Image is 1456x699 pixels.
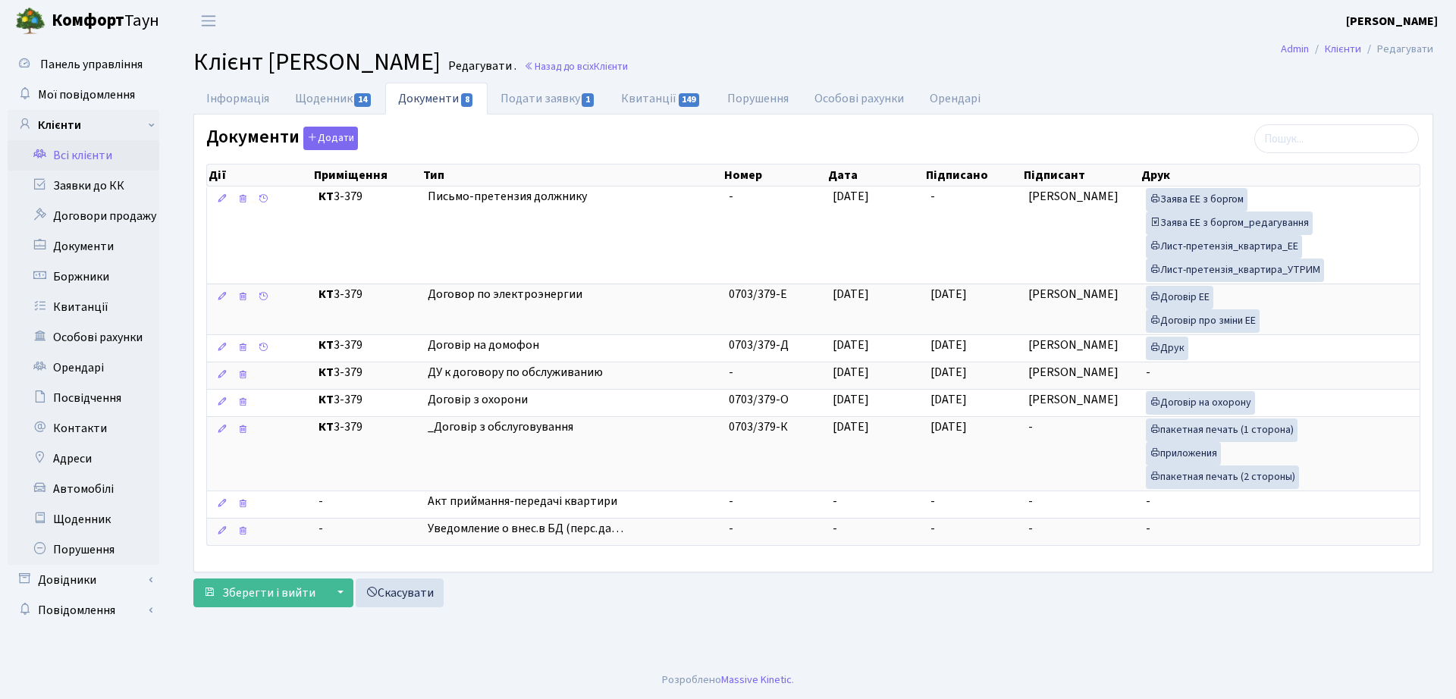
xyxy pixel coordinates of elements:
[428,493,717,510] span: Акт приймання-передачі квартири
[729,364,733,381] span: -
[385,83,487,114] a: Документи
[422,165,723,186] th: Тип
[428,520,717,538] span: Уведомление о внес.в БД (перс.да…
[488,83,608,114] a: Подати заявку
[729,493,733,509] span: -
[282,83,385,114] a: Щоденник
[8,80,159,110] a: Мої повідомлення
[917,83,993,114] a: Орендарі
[318,364,334,381] b: КТ
[833,364,869,381] span: [DATE]
[318,391,416,409] span: 3-379
[930,391,967,408] span: [DATE]
[318,364,416,381] span: 3-379
[729,391,789,408] span: 0703/379-О
[729,520,733,537] span: -
[318,337,416,354] span: 3-379
[833,286,869,302] span: [DATE]
[1146,212,1313,235] a: Заява ЕЕ з боргом_редагування
[1146,235,1302,259] a: Лист-претензія_квартира_ЕЕ
[8,383,159,413] a: Посвідчення
[1346,13,1438,30] b: [PERSON_NAME]
[461,93,473,107] span: 8
[303,127,358,150] button: Документи
[1146,364,1150,381] span: -
[524,59,628,74] a: Назад до всіхКлієнти
[8,413,159,444] a: Контакти
[428,364,717,381] span: ДУ к договору по обслуживанию
[930,337,967,353] span: [DATE]
[714,83,802,114] a: Порушення
[729,286,787,302] span: 0703/379-Е
[445,59,516,74] small: Редагувати .
[582,93,594,107] span: 1
[833,337,869,353] span: [DATE]
[318,286,416,303] span: 3-379
[833,418,869,435] span: [DATE]
[428,286,717,303] span: Договор по электроэнергии
[833,520,837,537] span: -
[8,534,159,565] a: Порушення
[300,124,358,151] a: Додати
[1146,520,1150,537] span: -
[833,391,869,408] span: [DATE]
[924,165,1022,186] th: Підписано
[8,262,159,292] a: Боржники
[8,474,159,504] a: Автомобілі
[428,391,717,409] span: Договір з охорони
[1146,442,1221,465] a: приложения
[8,201,159,231] a: Договори продажу
[222,585,315,601] span: Зберегти і вийти
[190,8,227,33] button: Переключити навігацію
[1028,337,1119,353] span: [PERSON_NAME]
[1146,337,1188,360] a: Друк
[930,364,967,381] span: [DATE]
[8,140,159,171] a: Всі клієнти
[38,86,135,103] span: Мої повідомлення
[318,418,334,435] b: КТ
[318,337,334,353] b: КТ
[1140,165,1420,186] th: Друк
[1028,188,1119,205] span: [PERSON_NAME]
[318,286,334,302] b: КТ
[318,391,334,408] b: КТ
[930,520,935,537] span: -
[1146,259,1324,282] a: Лист-претензія_квартира_УТРИМ
[1325,41,1361,57] a: Клієнти
[1146,286,1213,309] a: Договір ЕЕ
[930,188,935,205] span: -
[193,83,282,114] a: Інформація
[1146,188,1247,212] a: Заява ЕЕ з боргом
[206,127,358,150] label: Документи
[721,672,792,688] a: Massive Kinetic
[930,493,935,509] span: -
[1254,124,1419,153] input: Пошук...
[52,8,159,34] span: Таун
[827,165,924,186] th: Дата
[8,565,159,595] a: Довідники
[354,93,371,107] span: 14
[729,418,788,435] span: 0703/379-К
[729,337,789,353] span: 0703/379-Д
[318,418,416,436] span: 3-379
[8,171,159,201] a: Заявки до КК
[193,45,441,80] span: Клієнт [PERSON_NAME]
[1028,391,1119,408] span: [PERSON_NAME]
[8,292,159,322] a: Квитанції
[1146,391,1255,415] a: Договір на охорону
[1146,309,1260,333] a: Договір про зміни ЕЕ
[679,93,700,107] span: 149
[1028,520,1033,537] span: -
[8,231,159,262] a: Документи
[8,353,159,383] a: Орендарі
[729,188,733,205] span: -
[8,49,159,80] a: Панель управління
[1146,493,1150,509] span: -
[318,520,416,538] span: -
[930,418,967,435] span: [DATE]
[318,188,334,205] b: КТ
[1028,493,1033,509] span: -
[428,188,717,205] span: Письмо-претензия должнику
[8,504,159,534] a: Щоденник
[1146,465,1299,489] a: пакетная печать (2 стороны)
